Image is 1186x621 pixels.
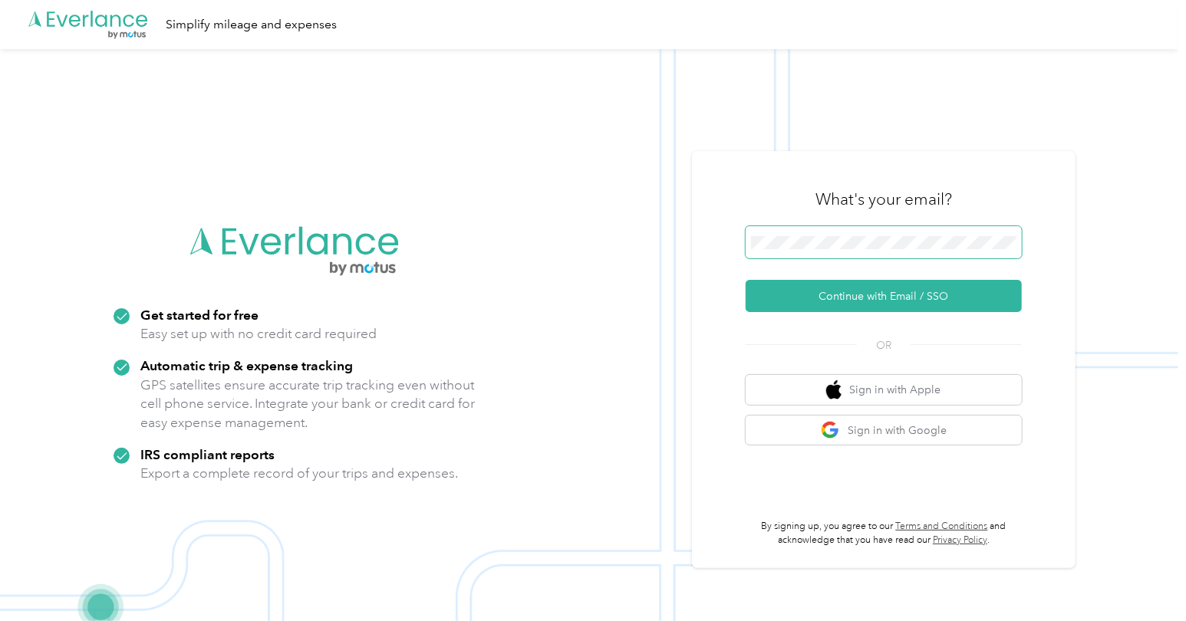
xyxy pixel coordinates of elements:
[933,534,987,546] a: Privacy Policy
[746,416,1022,445] button: google logoSign in with Google
[166,15,337,34] div: Simplify mileage and expenses
[896,521,988,532] a: Terms and Conditions
[140,324,377,343] p: Easy set up with no credit card required
[140,376,476,432] p: GPS satellites ensure accurate trip tracking even without cell phone service. Integrate your bank...
[857,337,911,353] span: OR
[140,464,458,483] p: Export a complete record of your trips and expenses.
[140,446,275,462] strong: IRS compliant reports
[746,520,1022,547] p: By signing up, you agree to our and acknowledge that you have read our .
[746,280,1022,312] button: Continue with Email / SSO
[815,189,952,210] h3: What's your email?
[140,307,259,323] strong: Get started for free
[140,357,353,373] strong: Automatic trip & expense tracking
[826,380,842,399] img: apple logo
[746,375,1022,405] button: apple logoSign in with Apple
[821,421,840,440] img: google logo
